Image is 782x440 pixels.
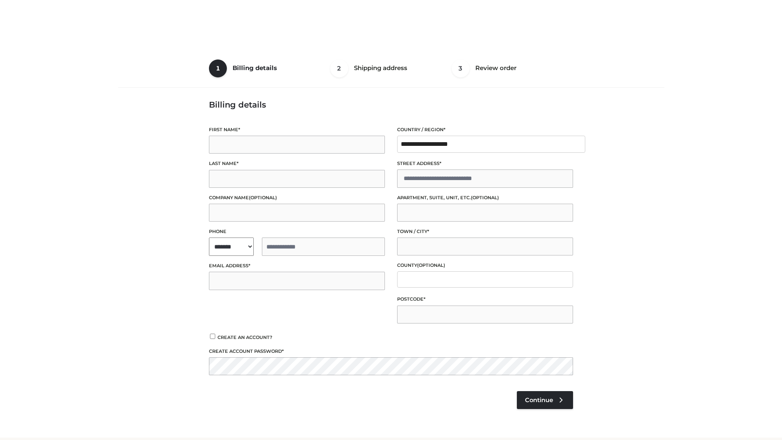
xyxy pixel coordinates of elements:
input: Create an account? [209,334,216,339]
span: 3 [452,59,470,77]
span: (optional) [471,195,499,200]
label: Last name [209,160,385,167]
label: Postcode [397,295,573,303]
span: Billing details [233,64,277,72]
a: Continue [517,391,573,409]
span: Review order [475,64,516,72]
span: Continue [525,396,553,404]
span: (optional) [249,195,277,200]
label: Phone [209,228,385,235]
span: (optional) [417,262,445,268]
span: 2 [330,59,348,77]
label: County [397,262,573,269]
label: Street address [397,160,573,167]
span: Shipping address [354,64,407,72]
label: Create account password [209,348,573,355]
label: Country / Region [397,126,573,134]
span: 1 [209,59,227,77]
label: First name [209,126,385,134]
label: Town / City [397,228,573,235]
h3: Billing details [209,100,573,110]
span: Create an account? [217,334,272,340]
label: Email address [209,262,385,270]
label: Apartment, suite, unit, etc. [397,194,573,202]
label: Company name [209,194,385,202]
